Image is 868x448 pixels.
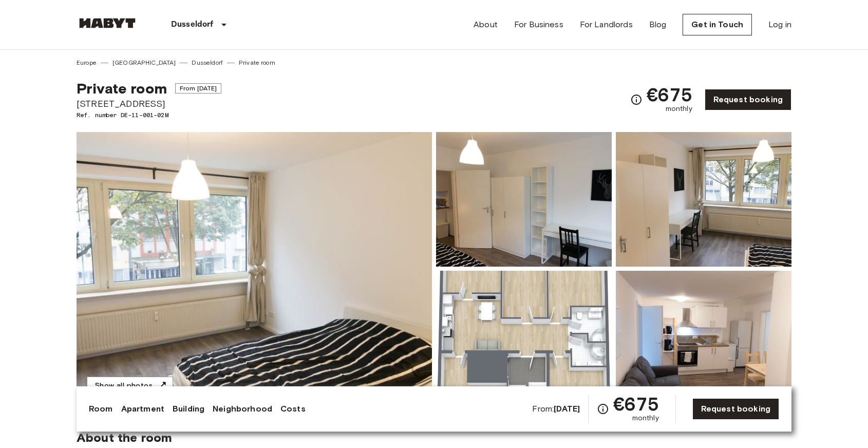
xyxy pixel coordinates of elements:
[613,395,659,413] span: €675
[77,58,97,67] a: Europe
[192,58,223,67] a: Dusseldorf
[436,271,612,405] img: Picture of unit DE-11-001-02M
[666,104,692,114] span: monthly
[121,403,164,415] a: Apartment
[632,413,659,423] span: monthly
[171,18,214,31] p: Dusseldorf
[89,403,113,415] a: Room
[77,132,432,405] img: Marketing picture of unit DE-11-001-02M
[649,18,667,31] a: Blog
[647,85,692,104] span: €675
[597,403,609,415] svg: Check cost overview for full price breakdown. Please note that discounts apply to new joiners onl...
[77,97,221,110] span: [STREET_ADDRESS]
[630,94,643,106] svg: Check cost overview for full price breakdown. Please note that discounts apply to new joiners onl...
[87,377,173,396] button: Show all photos
[77,80,167,97] span: Private room
[705,89,791,110] a: Request booking
[112,58,176,67] a: [GEOGRAPHIC_DATA]
[474,18,498,31] a: About
[77,110,221,120] span: Ref. number DE-11-001-02M
[514,18,563,31] a: For Business
[616,271,791,405] img: Picture of unit DE-11-001-02M
[580,18,633,31] a: For Landlords
[692,398,779,420] a: Request booking
[683,14,752,35] a: Get in Touch
[616,132,791,267] img: Picture of unit DE-11-001-02M
[175,83,222,94] span: From [DATE]
[77,430,791,445] span: About the room
[77,18,138,28] img: Habyt
[436,132,612,267] img: Picture of unit DE-11-001-02M
[239,58,275,67] a: Private room
[554,404,580,414] b: [DATE]
[213,403,272,415] a: Neighborhood
[173,403,204,415] a: Building
[532,403,580,415] span: From:
[280,403,306,415] a: Costs
[768,18,791,31] a: Log in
